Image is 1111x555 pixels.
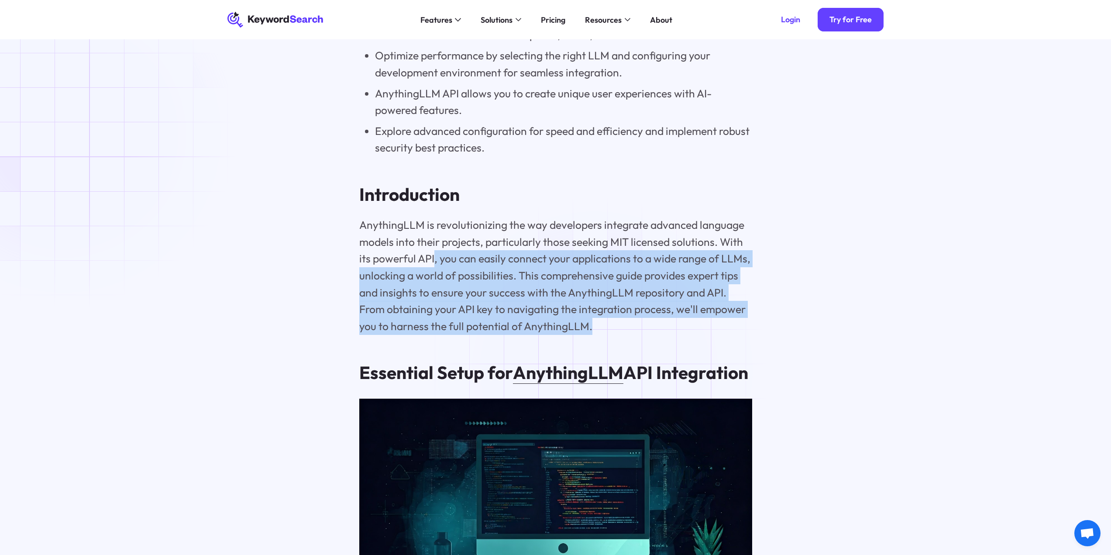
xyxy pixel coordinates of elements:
div: Chat öffnen [1074,520,1101,546]
div: Features [420,14,452,26]
div: Try for Free [829,15,872,25]
li: Explore advanced configuration for speed and efficiency and implement robust security best practi... [375,123,752,156]
li: Optimize performance by selecting the right LLM and configuring your development environment for ... [375,47,752,81]
div: Solutions [481,14,513,26]
li: AnythingLLM API allows you to create unique user experiences with AI-powered features. [375,85,752,119]
a: Pricing [535,12,571,28]
a: About [644,12,678,28]
div: Pricing [541,14,565,26]
div: Login [781,15,800,25]
div: About [650,14,672,26]
h2: Introduction [359,184,752,205]
a: AnythingLLM [513,361,623,384]
a: Try for Free [818,8,884,31]
h2: Essential Setup for API Integration [359,362,752,383]
p: AnythingLLM is revolutionizing the way developers integrate advanced language models into their p... [359,217,752,334]
div: Resources [585,14,622,26]
a: Login [769,8,812,31]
